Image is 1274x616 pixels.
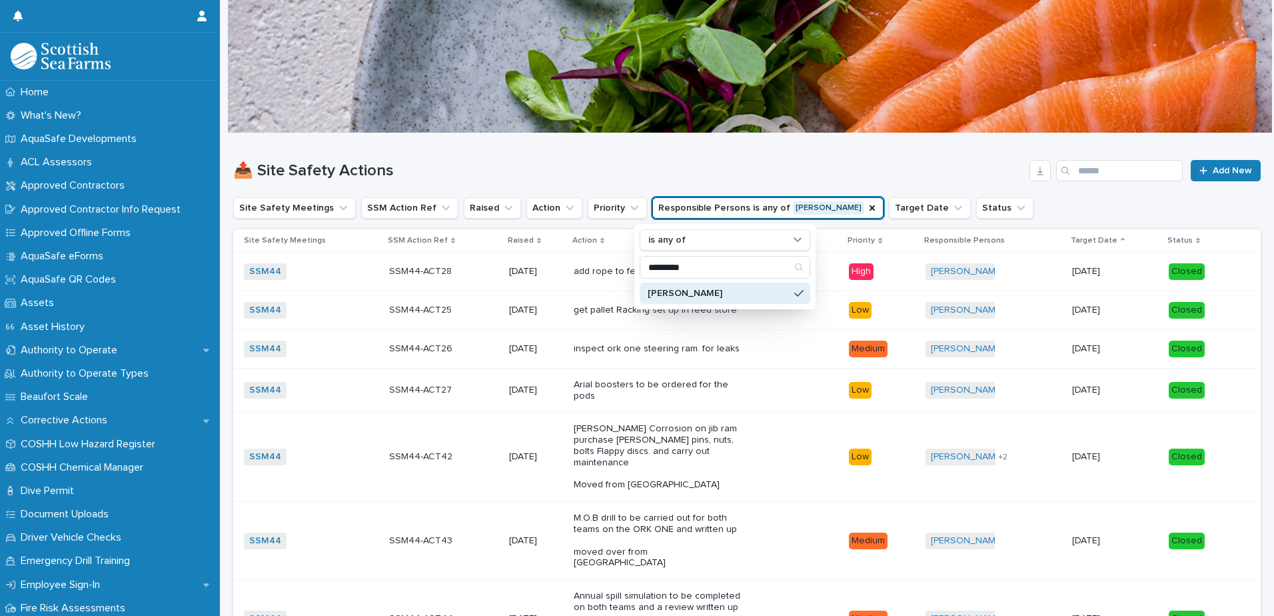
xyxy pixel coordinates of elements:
a: Add New [1191,160,1261,181]
a: SSM44 [249,451,281,463]
p: [DATE] [1072,343,1155,355]
p: Asset History [15,321,95,333]
p: AquaSafe Developments [15,133,147,145]
p: AquaSafe QR Codes [15,273,127,286]
p: Home [15,86,59,99]
p: What's New? [15,109,92,122]
p: [DATE] [509,266,563,277]
div: Closed [1169,302,1205,319]
p: SSM Action Ref [388,233,448,248]
p: Driver Vehicle Checks [15,531,132,544]
p: [DATE] [509,451,563,463]
a: SSM44 [249,266,281,277]
button: Priority [588,197,647,219]
p: [DATE] [1072,305,1155,316]
a: SSM44 [249,305,281,316]
tr: SSM44 SSM44-ACT27SSM44-ACT27 [DATE]Arial boosters to be ordered for the podsLow[PERSON_NAME] [DAT... [233,368,1261,413]
p: AquaSafe eForms [15,250,114,263]
a: [PERSON_NAME] [931,451,1003,463]
div: Closed [1169,341,1205,357]
p: Status [1167,233,1193,248]
a: [PERSON_NAME] [931,535,1003,547]
p: Approved Contractor Info Request [15,203,191,216]
h1: 📤 Site Safety Actions [233,161,1024,181]
p: Approved Offline Forms [15,227,141,239]
div: Low [849,449,872,465]
a: [PERSON_NAME] [931,385,1003,396]
button: Raised [464,197,521,219]
div: Closed [1169,263,1205,280]
input: Search [1056,160,1183,181]
p: ACL Assessors [15,156,103,169]
span: + 2 [998,453,1007,461]
p: Action [572,233,597,248]
a: SSM44 [249,385,281,396]
p: [DATE] [509,535,563,547]
button: Action [526,197,582,219]
div: Low [849,382,872,399]
tr: SSM44 SSM44-ACT25SSM44-ACT25 [DATE]get pallet Racking set up in feed storeLow[PERSON_NAME] [DATE]... [233,291,1261,330]
p: SSM44-ACT25 [389,302,454,316]
p: Raised [508,233,534,248]
p: [PERSON_NAME] [648,289,789,298]
p: M.O.B drill to be carried out for both teams on the ORK ONE and written up moved over from [GEOGR... [574,513,740,569]
div: High [849,263,874,280]
p: [DATE] [1072,385,1155,396]
p: SSM44-ACT26 [389,341,455,355]
tr: SSM44 SSM44-ACT43SSM44-ACT43 [DATE]M.O.B drill to be carried out for both teams on the ORK ONE an... [233,502,1261,580]
p: Authority to Operate [15,344,128,357]
div: Medium [849,533,888,549]
p: Authority to Operate Types [15,367,159,380]
p: SSM44-ACT42 [389,449,455,463]
div: Search [640,256,810,279]
button: SSM Action Ref [361,197,458,219]
p: Employee Sign-In [15,579,111,591]
p: Site Safety Meetings [244,233,326,248]
a: [PERSON_NAME] [931,266,1003,277]
a: SSM44 [249,535,281,547]
div: Low [849,302,872,319]
p: [DATE] [509,385,563,396]
p: is any of [648,235,686,246]
img: bPIBxiqnSb2ggTQWdOVV [11,43,111,69]
p: COSHH Chemical Manager [15,461,154,474]
span: Add New [1213,166,1252,175]
button: Status [976,197,1033,219]
p: COSHH Low Hazard Register [15,438,166,451]
p: add rope to fear not life raft HRU [574,266,740,277]
tr: SSM44 SSM44-ACT28SSM44-ACT28 [DATE]add rope to fear not life raft HRUHigh[PERSON_NAME] [DATE]Closed [233,253,1261,291]
tr: SSM44 SSM44-ACT26SSM44-ACT26 [DATE]inspect ork one steering ram. for leaksMedium[PERSON_NAME] [DA... [233,329,1261,368]
p: Responsible Persons [924,233,1005,248]
p: Target Date [1071,233,1117,248]
p: SSM44-ACT28 [389,263,454,277]
button: Target Date [889,197,971,219]
p: inspect ork one steering ram. for leaks [574,343,740,355]
p: [DATE] [1072,535,1155,547]
p: Arial boosters to be ordered for the pods [574,379,740,402]
p: Emergency Drill Training [15,555,141,567]
p: Fire Risk Assessments [15,602,136,615]
tr: SSM44 SSM44-ACT42SSM44-ACT42 [DATE][PERSON_NAME] Corrosion on jib ram purchase [PERSON_NAME] pins... [233,413,1261,502]
a: SSM44 [249,343,281,355]
p: [DATE] [509,343,563,355]
p: Dive Permit [15,485,85,497]
p: get pallet Racking set up in feed store [574,305,740,316]
button: Site Safety Meetings [233,197,356,219]
p: [DATE] [1072,266,1155,277]
p: Assets [15,297,65,309]
div: Closed [1169,533,1205,549]
p: Corrective Actions [15,414,118,427]
p: Approved Contractors [15,179,135,192]
a: [PERSON_NAME] [931,305,1003,316]
p: Document Uploads [15,508,119,521]
a: [PERSON_NAME] [931,343,1003,355]
p: SSM44-ACT27 [389,382,454,396]
input: Search [640,257,810,278]
p: [PERSON_NAME] Corrosion on jib ram purchase [PERSON_NAME] pins, nuts, bolts Flappy discs. and car... [574,423,740,491]
p: [DATE] [1072,451,1155,463]
button: Responsible Persons [652,197,884,219]
div: Closed [1169,382,1205,399]
p: Beaufort Scale [15,391,99,403]
p: SSM44-ACT43 [389,533,455,547]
